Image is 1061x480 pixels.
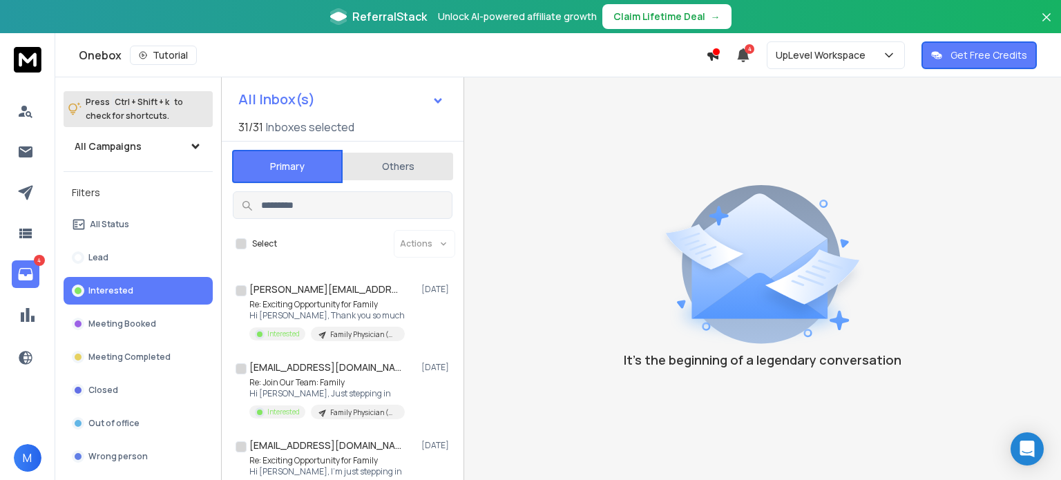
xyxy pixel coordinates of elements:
[64,244,213,271] button: Lead
[75,140,142,153] h1: All Campaigns
[343,151,453,182] button: Others
[64,343,213,371] button: Meeting Completed
[249,388,405,399] p: Hi [PERSON_NAME], Just stepping in
[1038,8,1055,41] button: Close banner
[64,376,213,404] button: Closed
[1011,432,1044,465] div: Open Intercom Messenger
[88,352,171,363] p: Meeting Completed
[711,10,720,23] span: →
[14,444,41,472] button: M
[249,299,405,310] p: Re: Exciting Opportunity for Family
[267,407,300,417] p: Interested
[249,361,401,374] h1: [EMAIL_ADDRESS][DOMAIN_NAME]
[249,466,405,477] p: Hi [PERSON_NAME], I’m just stepping in
[249,310,405,321] p: Hi [PERSON_NAME], Thank you so much
[227,86,455,113] button: All Inbox(s)
[776,48,871,62] p: UpLevel Workspace
[64,133,213,160] button: All Campaigns
[745,44,754,54] span: 4
[88,418,140,429] p: Out of office
[64,211,213,238] button: All Status
[330,407,396,418] p: Family Physician (MA-0028)
[79,46,706,65] div: Onebox
[88,451,148,462] p: Wrong person
[252,238,277,249] label: Select
[88,252,108,263] p: Lead
[130,46,197,65] button: Tutorial
[34,255,45,266] p: 4
[438,10,597,23] p: Unlock AI-powered affiliate growth
[421,284,452,295] p: [DATE]
[921,41,1037,69] button: Get Free Credits
[249,455,405,466] p: Re: Exciting Opportunity for Family
[352,8,427,25] span: ReferralStack
[624,350,901,369] p: It’s the beginning of a legendary conversation
[330,329,396,340] p: Family Physician (MA-0028)
[249,439,401,452] h1: [EMAIL_ADDRESS][DOMAIN_NAME]
[232,150,343,183] button: Primary
[12,260,39,288] a: 4
[238,119,263,135] span: 31 / 31
[113,94,171,110] span: Ctrl + Shift + k
[238,93,315,106] h1: All Inbox(s)
[64,183,213,202] h3: Filters
[64,277,213,305] button: Interested
[421,440,452,451] p: [DATE]
[86,95,183,123] p: Press to check for shortcuts.
[90,219,129,230] p: All Status
[602,4,732,29] button: Claim Lifetime Deal→
[64,443,213,470] button: Wrong person
[88,318,156,329] p: Meeting Booked
[421,362,452,373] p: [DATE]
[88,285,133,296] p: Interested
[267,329,300,339] p: Interested
[64,410,213,437] button: Out of office
[950,48,1027,62] p: Get Free Credits
[64,310,213,338] button: Meeting Booked
[266,119,354,135] h3: Inboxes selected
[88,385,118,396] p: Closed
[249,282,401,296] h1: [PERSON_NAME][EMAIL_ADDRESS][DOMAIN_NAME]
[249,377,405,388] p: Re: Join Our Team: Family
